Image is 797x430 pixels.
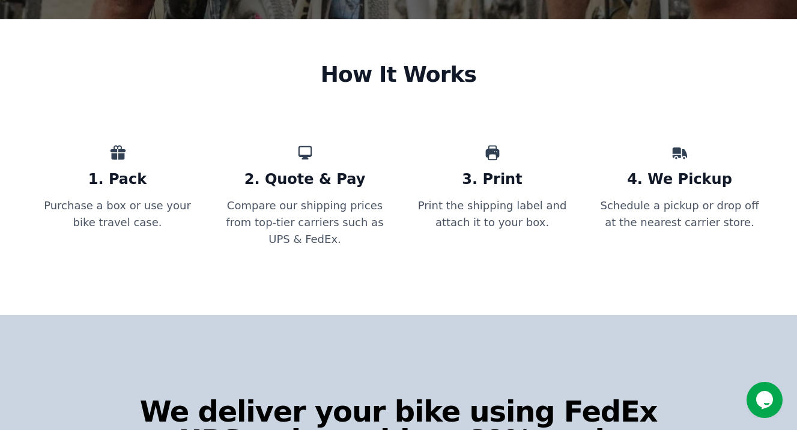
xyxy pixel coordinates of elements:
[596,161,764,188] h3: 4. We Pickup
[221,161,389,188] h3: 2. Quote & Pay
[34,161,202,188] h3: 1. Pack
[34,197,202,248] p: Purchase a box or use your bike travel case.
[408,161,577,188] h3: 3. Print
[596,197,764,248] p: Schedule a pickup or drop off at the nearest carrier store.
[747,382,785,418] iframe: chat widget
[221,197,389,248] p: Compare our shipping prices from top-tier carriers such as UPS & FedEx.
[408,197,577,248] p: Print the shipping label and attach it to your box.
[197,63,601,87] h2: How It Works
